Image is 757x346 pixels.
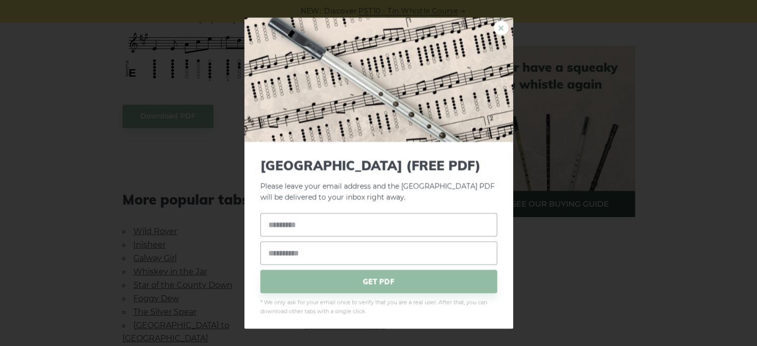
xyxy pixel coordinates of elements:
span: * We only ask for your email once to verify that you are a real user. After that, you can downloa... [260,298,497,316]
span: GET PDF [260,270,497,293]
span: [GEOGRAPHIC_DATA] (FREE PDF) [260,158,497,173]
img: Tin Whistle Tab Preview [244,17,513,142]
a: × [494,20,509,35]
p: Please leave your email address and the [GEOGRAPHIC_DATA] PDF will be delivered to your inbox rig... [260,158,497,204]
